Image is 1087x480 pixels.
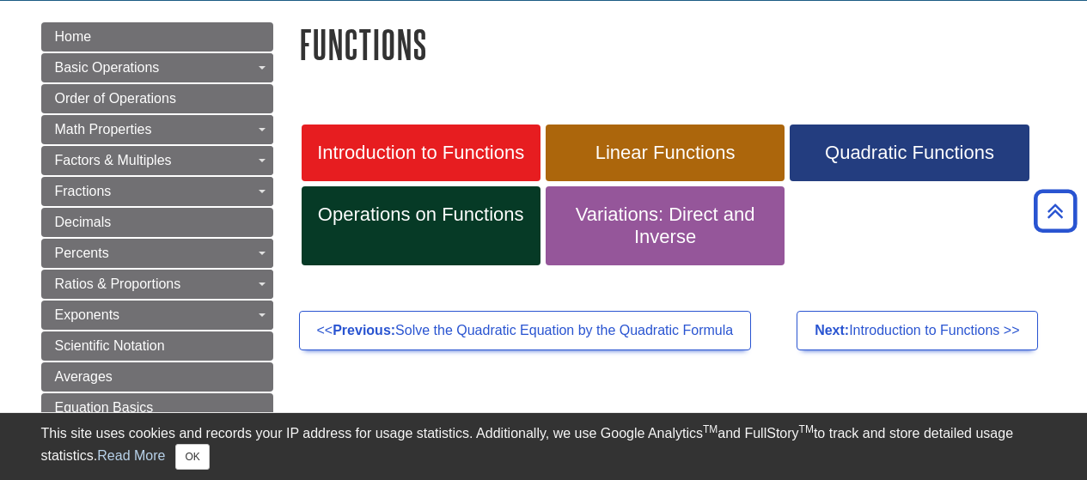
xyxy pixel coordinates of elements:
[41,22,273,52] a: Home
[55,276,181,291] span: Ratios & Proportions
[559,142,772,164] span: Linear Functions
[41,115,273,144] a: Math Properties
[546,125,785,181] a: Linear Functions
[1028,199,1083,222] a: Back to Top
[55,29,92,44] span: Home
[299,22,1047,66] h1: Functions
[55,122,152,137] span: Math Properties
[175,444,209,470] button: Close
[803,142,1016,164] span: Quadratic Functions
[546,186,785,265] a: Variations: Direct and Inverse
[41,146,273,175] a: Factors & Multiples
[790,125,1029,181] a: Quadratic Functions
[703,423,718,435] sup: TM
[41,393,273,422] a: Equation Basics
[55,60,160,75] span: Basic Operations
[302,125,540,181] a: Introduction to Functions
[41,301,273,330] a: Exponents
[97,448,165,463] a: Read More
[797,311,1037,350] a: Next:Introduction to Functions >>
[815,323,849,337] strong: Next:
[55,153,172,167] span: Factors & Multiples
[41,84,273,113] a: Order of Operations
[314,204,528,226] span: Operations on Functions
[41,53,273,82] a: Basic Operations
[55,246,109,260] span: Percents
[41,362,273,392] a: Averages
[55,215,112,229] span: Decimals
[55,307,120,322] span: Exponents
[41,331,273,361] a: Scientific Notation
[41,270,273,299] a: Ratios & Proportions
[299,311,752,350] a: <<Previous:Solve the Quadratic Equation by the Quadratic Formula
[333,323,395,337] strong: Previous:
[41,239,273,268] a: Percents
[41,423,1047,470] div: This site uses cookies and records your IP address for usage statistics. Additionally, we use Goo...
[55,91,176,106] span: Order of Operations
[55,338,165,353] span: Scientific Notation
[41,177,273,206] a: Fractions
[55,400,154,415] span: Equation Basics
[314,142,528,164] span: Introduction to Functions
[55,369,113,384] span: Averages
[559,204,772,248] span: Variations: Direct and Inverse
[55,184,112,198] span: Fractions
[41,208,273,237] a: Decimals
[799,423,814,435] sup: TM
[302,186,540,265] a: Operations on Functions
